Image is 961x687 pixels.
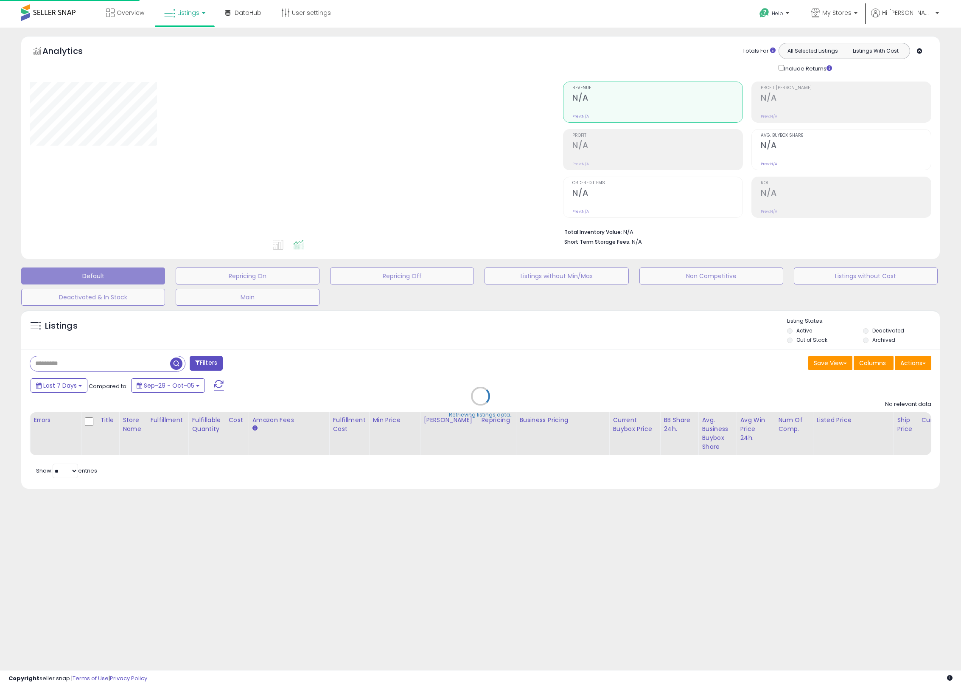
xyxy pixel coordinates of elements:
div: Include Returns [772,63,842,73]
button: Default [21,267,165,284]
div: Retrieving listings data.. [449,411,513,419]
i: Get Help [759,8,770,18]
div: Totals For [742,47,776,55]
span: Avg. Buybox Share [761,133,931,138]
small: Prev: N/A [572,114,589,119]
span: Ordered Items [572,181,742,186]
span: ROI [761,181,931,186]
span: Hi [PERSON_NAME] [882,8,933,17]
button: Listings without Min/Max [485,267,628,284]
small: Prev: N/A [761,114,777,119]
h2: N/A [572,93,742,104]
button: Listings With Cost [844,45,907,56]
h2: N/A [572,188,742,200]
a: Help [753,1,798,28]
small: Prev: N/A [761,209,777,214]
span: Profit [PERSON_NAME] [761,86,931,90]
span: Overview [117,8,144,17]
span: Help [772,10,783,17]
span: DataHub [235,8,261,17]
b: Total Inventory Value: [564,228,622,236]
a: Hi [PERSON_NAME] [871,8,939,28]
h2: N/A [572,141,742,152]
button: Non Competitive [639,267,783,284]
li: N/A [564,226,925,237]
h5: Analytics [42,45,99,59]
h2: N/A [761,93,931,104]
small: Prev: N/A [761,161,777,166]
span: My Stores [822,8,852,17]
span: Listings [177,8,199,17]
h2: N/A [761,141,931,152]
b: Short Term Storage Fees: [564,238,630,245]
small: Prev: N/A [572,209,589,214]
button: Repricing Off [330,267,474,284]
button: Listings without Cost [794,267,938,284]
button: Deactivated & In Stock [21,289,165,306]
button: Main [176,289,319,306]
span: Profit [572,133,742,138]
span: Revenue [572,86,742,90]
span: N/A [632,238,642,246]
small: Prev: N/A [572,161,589,166]
button: All Selected Listings [781,45,844,56]
button: Repricing On [176,267,319,284]
h2: N/A [761,188,931,200]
